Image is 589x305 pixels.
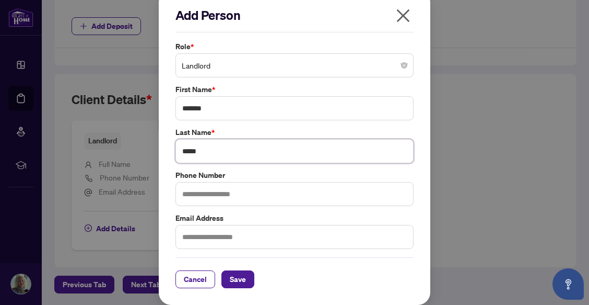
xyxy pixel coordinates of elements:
[221,270,254,288] button: Save
[175,127,414,138] label: Last Name
[395,7,411,24] span: close
[401,62,407,69] span: close-circle
[175,84,414,95] label: First Name
[175,41,414,52] label: Role
[175,270,215,288] button: Cancel
[175,7,414,24] h2: Add Person
[552,268,584,300] button: Open asap
[182,55,407,75] span: Landlord
[175,212,414,224] label: Email Address
[184,271,207,288] span: Cancel
[175,170,414,181] label: Phone Number
[230,271,246,288] span: Save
